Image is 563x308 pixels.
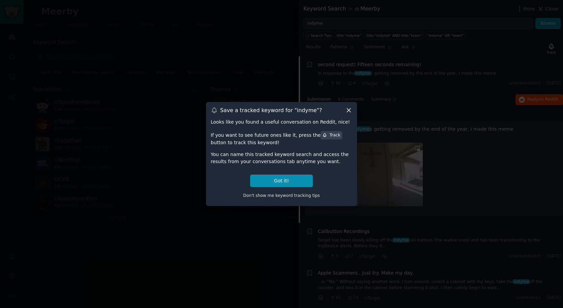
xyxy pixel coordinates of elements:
div: Looks like you found a useful conversation on Reddit, nice! [211,119,352,126]
div: If you want to see future ones like it, press the button to track this keyword! [211,130,352,146]
span: Don't show me keyword tracking tips [243,193,320,198]
h3: Save a tracked keyword for " indyme "? [220,107,322,114]
button: Got it! [250,175,313,187]
div: You can name this tracked keyword search and access the results from your conversations tab anyti... [211,151,352,165]
div: Track [322,132,340,138]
